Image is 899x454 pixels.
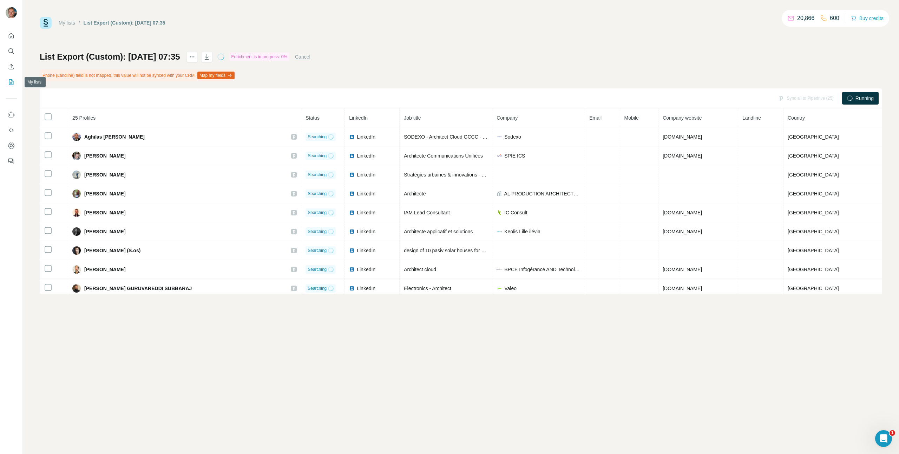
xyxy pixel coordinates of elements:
span: IC Consult [504,209,527,216]
span: [GEOGRAPHIC_DATA] [788,286,839,291]
button: Quick start [6,29,17,42]
p: 600 [830,14,839,22]
span: LinkedIn [357,171,375,178]
iframe: Intercom live chat [875,430,892,447]
span: LinkedIn [357,152,375,159]
button: Search [6,45,17,58]
span: Architecte [404,191,426,196]
span: Searching [308,247,327,254]
span: LinkedIn [357,247,375,254]
img: Avatar [72,265,81,274]
span: [GEOGRAPHIC_DATA] [788,248,839,253]
span: LinkedIn [357,266,375,273]
img: Surfe Logo [40,17,52,29]
img: LinkedIn logo [349,134,355,140]
span: [DOMAIN_NAME] [663,267,702,272]
span: design of 10 pasiv solar houses for 2 living groups and 4 single families [404,248,559,253]
h1: List Export (Custom): [DATE] 07:35 [40,51,180,62]
button: Dashboard [6,139,17,152]
span: [PERSON_NAME] [84,228,125,235]
div: Phone (Landline) field is not mapped, this value will not be synced with your CRM [40,69,236,81]
span: Searching [308,285,327,292]
span: Keolis Lille ilévia [504,228,540,235]
div: Enrichment is in progress: 0% [229,53,289,61]
span: Mobile [624,115,639,121]
div: List Export (Custom): [DATE] 07:35 [84,19,165,26]
button: Cancel [295,53,310,60]
button: Enrich CSV [6,60,17,73]
img: LinkedIn logo [349,229,355,234]
span: 25 Profiles [72,115,96,121]
img: company-logo [497,153,502,159]
span: [DOMAIN_NAME] [663,210,702,215]
img: Avatar [72,246,81,255]
img: Avatar [72,208,81,217]
span: Email [589,115,602,121]
a: My lists [59,20,75,26]
img: company-logo [497,210,502,215]
span: Landline [742,115,761,121]
span: [PERSON_NAME] [84,171,125,178]
img: Avatar [72,133,81,141]
span: Stratégies urbaines & innovations - promotion immobilière [404,172,530,178]
span: Country [788,115,805,121]
img: Avatar [72,284,81,293]
span: Architecte Communications Unifiées [404,153,483,159]
span: Sodexo [504,133,521,140]
span: [PERSON_NAME] [84,209,125,216]
span: [DOMAIN_NAME] [663,229,702,234]
p: 20,866 [797,14,814,22]
span: [GEOGRAPHIC_DATA] [788,229,839,234]
img: LinkedIn logo [349,210,355,215]
img: company-logo [497,286,502,291]
span: Status [306,115,320,121]
img: company-logo [497,134,502,140]
span: [GEOGRAPHIC_DATA] [788,191,839,196]
span: IAM Lead Consultant [404,210,450,215]
img: Avatar [72,152,81,160]
span: Searching [308,266,327,273]
button: Use Surfe on LinkedIn [6,108,17,121]
span: Valeo [504,285,517,292]
span: [PERSON_NAME] [84,190,125,197]
span: Searching [308,228,327,235]
span: [DOMAIN_NAME] [663,134,702,140]
span: BPCE Infogérance AND Technologies [504,266,580,273]
span: Electronics - Architect [404,286,451,291]
span: Searching [308,134,327,140]
span: Searching [308,172,327,178]
img: Avatar [72,227,81,236]
span: SPIE ICS [504,152,525,159]
span: [GEOGRAPHIC_DATA] [788,267,839,272]
img: LinkedIn logo [349,153,355,159]
span: 1 [890,430,895,436]
img: LinkedIn logo [349,267,355,272]
span: Searching [308,191,327,197]
span: [GEOGRAPHIC_DATA] [788,153,839,159]
span: [GEOGRAPHIC_DATA] [788,134,839,140]
span: [GEOGRAPHIC_DATA] [788,172,839,178]
span: LinkedIn [357,133,375,140]
span: Architect cloud [404,267,436,272]
span: LinkedIn [349,115,368,121]
img: LinkedIn logo [349,191,355,196]
span: [PERSON_NAME] [84,266,125,273]
img: Avatar [6,7,17,18]
span: LinkedIn [357,228,375,235]
span: LinkedIn [357,209,375,216]
span: [PERSON_NAME] (S.os) [84,247,140,254]
span: Company [497,115,518,121]
span: Company website [663,115,702,121]
button: actions [186,51,198,62]
button: My lists [6,76,17,88]
img: LinkedIn logo [349,172,355,178]
span: SODEXO - Architect Cloud GCCC - CCOE [404,134,497,140]
span: Searching [308,209,327,216]
span: [PERSON_NAME] GURUVAREDDI SUBBARAJ [84,285,192,292]
span: Architecte applicatif et solutions [404,229,473,234]
img: company-logo [497,229,502,234]
span: Aghilas [PERSON_NAME] [84,133,145,140]
span: [DOMAIN_NAME] [663,153,702,159]
span: Running [855,95,874,102]
img: Avatar [72,189,81,198]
